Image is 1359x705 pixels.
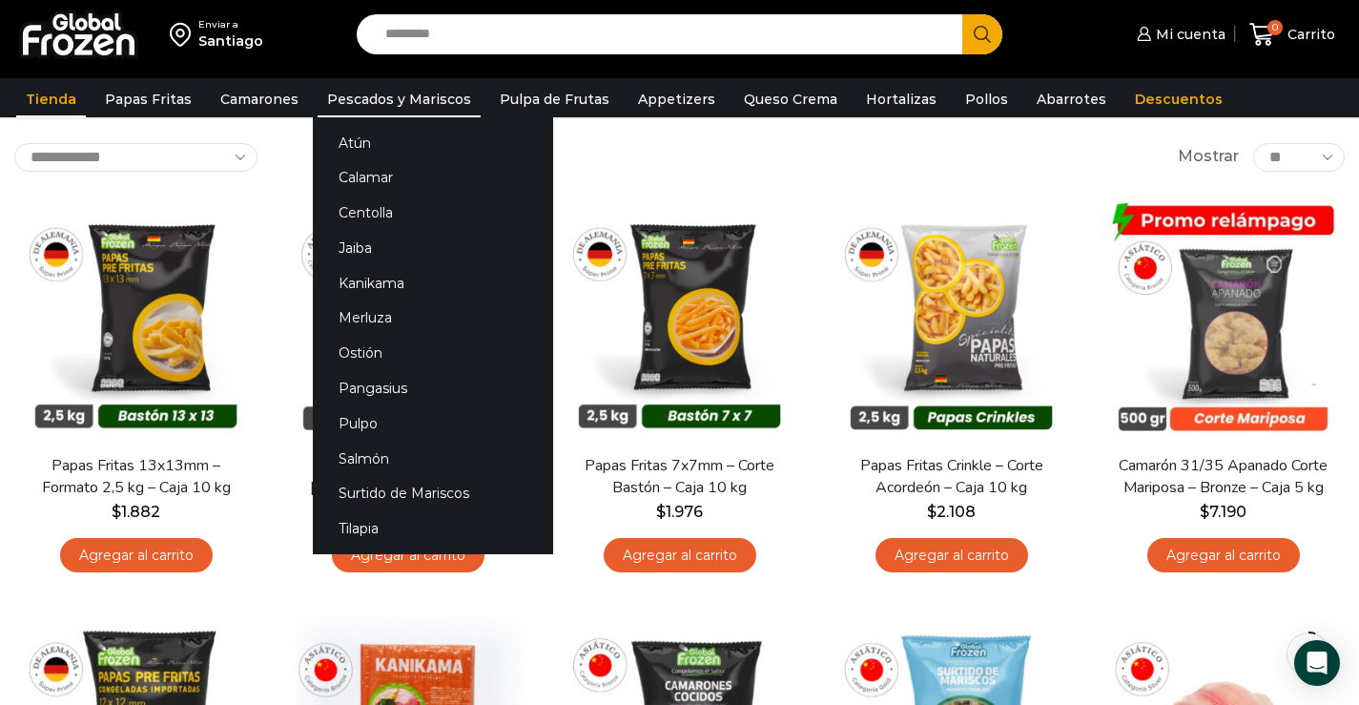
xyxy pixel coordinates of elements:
img: address-field-icon.svg [170,18,198,51]
a: Pulpa de Frutas [490,81,619,117]
a: Tilapia [313,511,553,547]
bdi: 1.976 [656,503,703,521]
a: Tienda [16,81,86,117]
span: 0 [1267,20,1283,35]
a: Agregar al carrito: “Papas Fritas Crinkle - Corte Acordeón - Caja 10 kg” [875,538,1028,573]
a: Hortalizas [856,81,946,117]
select: Pedido de la tienda [14,143,257,172]
span: $ [656,503,666,521]
span: Mostrar [1178,146,1239,168]
span: $ [1200,503,1209,521]
a: Descuentos [1125,81,1232,117]
div: Santiago [198,31,263,51]
a: Ostión [313,336,553,371]
a: Pescados y Mariscos [318,81,481,117]
span: $ [927,503,937,521]
a: Camarón 31/35 Apanado Corte Mariposa – Bronze – Caja 5 kg [1114,455,1333,499]
a: Papas Fritas 7x7mm – Corte Bastón – Caja 10 kg [570,455,790,499]
span: Mi cuenta [1151,25,1225,44]
a: Papas Fritas [95,81,201,117]
a: Camarón 36/40 [PERSON_NAME] sin Vena – Bronze – Caja 10 kg [299,455,518,499]
a: Pangasius [313,371,553,406]
a: Papas Fritas Crinkle – Corte Acordeón – Caja 10 kg [842,455,1061,499]
a: Pollos [956,81,1018,117]
a: 0 Carrito [1245,12,1340,57]
a: Atún [313,125,553,160]
button: Search button [962,14,1002,54]
a: Agregar al carrito: “Papas Fritas 13x13mm - Formato 2,5 kg - Caja 10 kg” [60,538,213,573]
bdi: 2.108 [927,503,976,521]
a: Abarrotes [1027,81,1116,117]
a: Agregar al carrito: “Camarón 36/40 Crudo Pelado sin Vena - Bronze - Caja 10 kg” [332,538,484,573]
div: Open Intercom Messenger [1294,640,1340,686]
a: Kanikama [313,265,553,301]
bdi: 7.190 [1200,503,1246,521]
a: Surtido de Mariscos [313,476,553,511]
a: Mi cuenta [1132,15,1225,53]
a: Centolla [313,196,553,231]
a: Pulpo [313,405,553,441]
a: Appetizers [628,81,725,117]
div: Enviar a [198,18,263,31]
span: Carrito [1283,25,1335,44]
a: Agregar al carrito: “Camarón 31/35 Apanado Corte Mariposa - Bronze - Caja 5 kg” [1147,538,1300,573]
a: Queso Crema [734,81,847,117]
a: Merluza [313,301,553,336]
a: Jaiba [313,230,553,265]
a: Calamar [313,160,553,196]
a: Camarones [211,81,308,117]
a: Agregar al carrito: “Papas Fritas 7x7mm - Corte Bastón - Caja 10 kg” [604,538,756,573]
bdi: 1.882 [112,503,160,521]
a: Salmón [313,441,553,476]
a: Papas Fritas 13x13mm – Formato 2,5 kg – Caja 10 kg [27,455,246,499]
span: $ [112,503,121,521]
